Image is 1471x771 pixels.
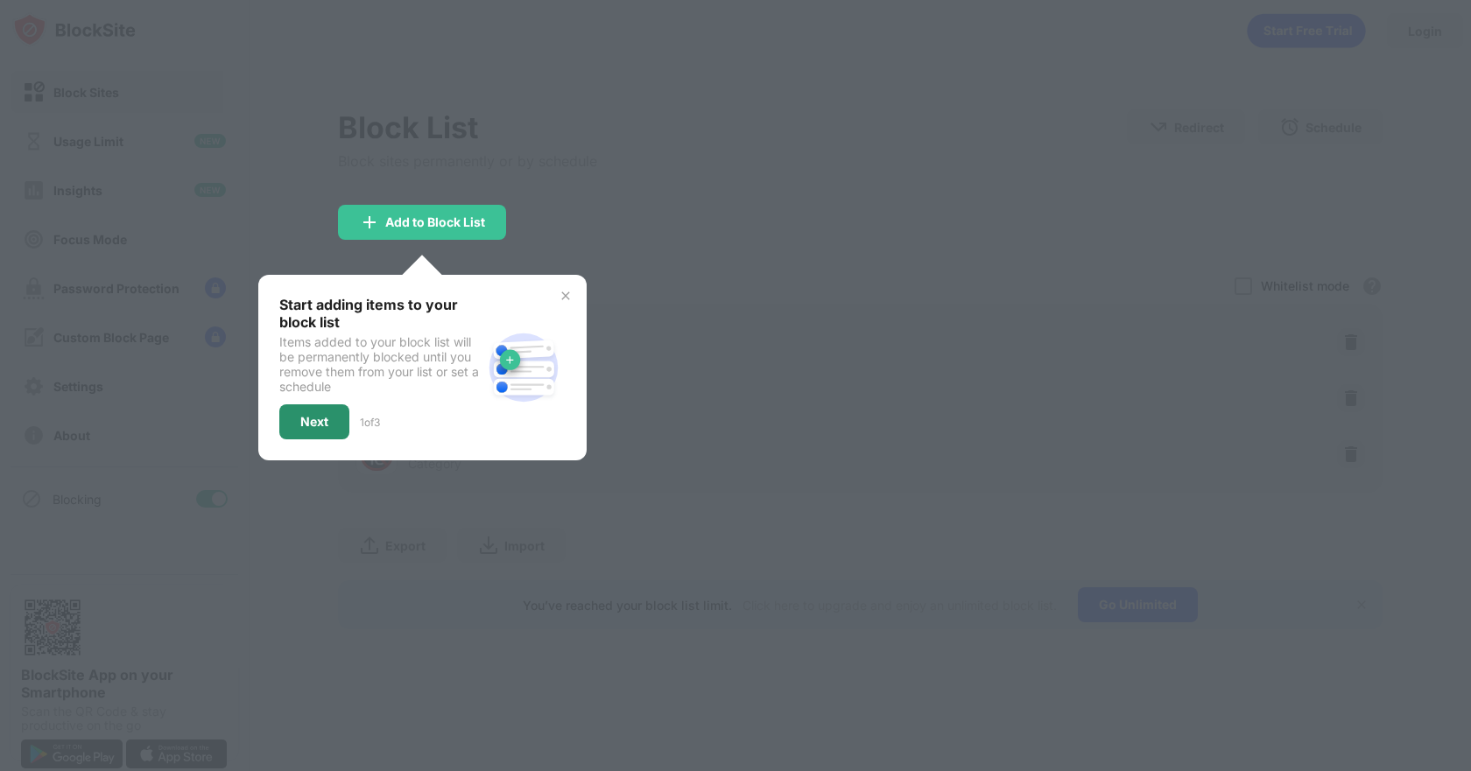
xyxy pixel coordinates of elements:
div: Add to Block List [385,215,485,229]
div: 1 of 3 [360,416,380,429]
img: block-site.svg [482,326,566,410]
div: Items added to your block list will be permanently blocked until you remove them from your list o... [279,334,482,394]
div: Start adding items to your block list [279,296,482,331]
img: x-button.svg [559,289,573,303]
div: Next [300,415,328,429]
